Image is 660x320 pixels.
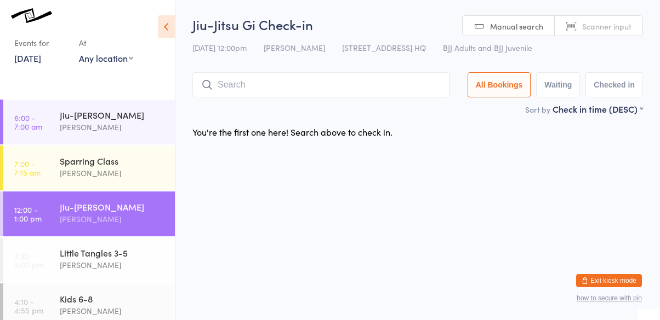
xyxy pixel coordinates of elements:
div: [PERSON_NAME] [60,213,166,225]
time: 6:00 - 7:00 am [14,113,42,131]
time: 12:00 - 1:00 pm [14,205,42,223]
div: You're the first one here! Search above to check in. [192,126,392,138]
span: Scanner input [582,21,631,32]
button: how to secure with pin [577,294,642,302]
button: All Bookings [468,72,531,97]
div: Events for [14,34,68,52]
label: Sort by [525,104,550,115]
span: Manual search [490,21,543,32]
a: [DATE] [14,52,41,64]
img: Knots Jiu-Jitsu [11,8,52,23]
time: 4:10 - 4:55 pm [14,297,43,315]
div: [PERSON_NAME] [60,305,166,317]
div: Jiu-[PERSON_NAME] [60,201,166,213]
time: 7:00 - 7:15 am [14,159,41,177]
div: Any location [79,52,133,64]
h2: Jiu-Jitsu Gi Check-in [192,15,643,33]
input: Search [192,72,450,97]
div: Sparring Class [60,155,166,167]
span: [STREET_ADDRESS] HQ [342,42,426,53]
div: Check in time (DESC) [553,103,643,115]
a: 7:00 -7:15 amSparring Class[PERSON_NAME] [3,146,175,190]
div: [PERSON_NAME] [60,121,166,133]
div: Kids 6-8 [60,293,166,305]
span: BJJ Adults and BJJ Juvenile [443,42,532,53]
button: Waiting [536,72,580,97]
div: [PERSON_NAME] [60,167,166,179]
span: [PERSON_NAME] [264,42,325,53]
a: 6:00 -7:00 amJiu-[PERSON_NAME][PERSON_NAME] [3,100,175,144]
div: At [79,34,133,52]
button: Exit kiosk mode [576,274,642,287]
a: 3:30 -4:00 pmLittle Tangles 3-5[PERSON_NAME] [3,237,175,282]
time: 3:30 - 4:00 pm [14,251,43,269]
button: Checked in [585,72,643,97]
div: [PERSON_NAME] [60,259,166,271]
a: 12:00 -1:00 pmJiu-[PERSON_NAME][PERSON_NAME] [3,191,175,236]
div: Little Tangles 3-5 [60,247,166,259]
span: [DATE] 12:00pm [192,42,247,53]
div: Jiu-[PERSON_NAME] [60,109,166,121]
